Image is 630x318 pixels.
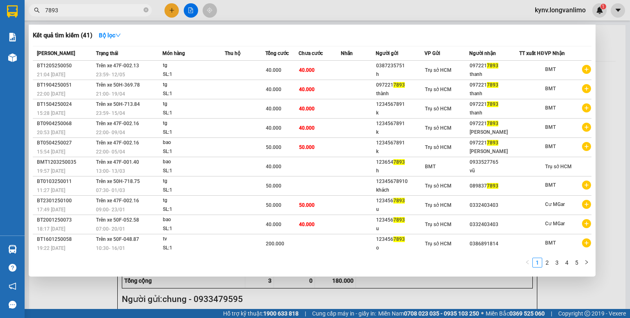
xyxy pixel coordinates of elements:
span: 40.000 [299,125,315,131]
span: BMT [545,124,556,130]
div: 0332403403 [470,220,519,229]
div: Trụ sở HCM [7,7,64,27]
span: 40.000 [266,106,281,112]
span: Tổng cước [265,50,289,56]
span: 20:53 [DATE] [37,130,65,135]
span: 7893 [393,82,405,88]
span: 7893 [487,121,498,126]
div: k [376,109,424,117]
span: plus-circle [582,219,591,228]
div: [PERSON_NAME] [470,128,519,137]
span: 15:54 [DATE] [37,149,65,155]
span: Trạng thái [96,50,118,56]
span: 18:17 [DATE] [37,226,65,232]
div: 0933479595 [7,37,64,48]
span: Thu hộ [225,50,240,56]
span: 50.000 [299,144,315,150]
span: Trụ sở HCM [425,202,452,208]
div: 123456 [376,197,424,205]
span: 23:59 - 15/04 [96,110,125,116]
div: BT1601250058 [37,235,94,244]
span: 40.000 [266,164,281,169]
div: BT0103250011 [37,177,94,186]
div: SL: 1 [163,205,224,214]
span: 40.000 [299,67,315,73]
span: plus-circle [582,238,591,247]
div: 097221 [470,81,519,89]
span: Trụ sở HCM [425,125,452,131]
div: 123654 [376,158,424,167]
span: 23:59 - 12/05 [96,72,125,78]
a: 2 [543,258,552,267]
span: 50.000 [266,144,281,150]
div: tg [163,61,224,70]
div: 1234567891 [376,139,424,147]
div: SL: 1 [163,224,224,233]
img: logo-vxr [7,5,18,18]
span: 19:57 [DATE] [37,168,65,174]
span: 15:28 [DATE] [37,110,65,116]
div: BMT [70,7,141,17]
span: 11:27 [DATE] [37,188,65,193]
li: 5 [572,258,582,268]
span: 7893 [487,140,498,146]
span: plus-circle [582,200,591,209]
span: Trên xe 47F-002.13 [96,63,139,69]
span: 7893 [487,183,498,189]
div: k [376,128,424,137]
span: Cư MGar [545,201,565,207]
span: Món hàng [162,50,185,56]
span: 19:22 [DATE] [37,245,65,251]
div: BT1904250051 [37,81,94,89]
span: 200.000 [266,241,284,247]
span: Trụ sở HCM [425,241,452,247]
div: chung [7,27,64,37]
div: 12345678910 [376,177,424,186]
div: tg [163,100,224,109]
span: 50.000 [266,183,281,189]
span: close-circle [144,7,148,14]
div: BMT1203250035 [37,158,94,167]
span: 7893 [393,217,405,223]
div: 097221 [470,62,519,70]
a: 5 [572,258,581,267]
span: Trên xe 50H-718.75 [96,178,140,184]
span: 07:30 - 01/03 [96,188,125,193]
div: tg [163,80,224,89]
li: Previous Page [523,258,532,268]
span: BMT [545,144,556,149]
span: 7893 [393,198,405,204]
button: left [523,258,532,268]
div: bao [163,138,224,147]
button: right [582,258,591,268]
div: SL: 1 [163,186,224,195]
div: 0933479595 [70,27,141,38]
span: 7893 [393,159,405,165]
div: SL: 1 [163,89,224,98]
span: 50.000 [266,202,281,208]
div: 0933527765 [470,158,519,167]
span: right [584,260,589,265]
div: 0332403403 [470,201,519,210]
div: 123456 [376,216,424,224]
div: SL: 1 [163,244,224,253]
li: 1 [532,258,542,268]
div: SL: 1 [163,147,224,156]
span: 22:00 - 05/04 [96,149,125,155]
span: 40.000 [266,87,281,92]
div: thành [376,89,424,98]
div: chung [70,17,141,27]
div: 1234567891 [376,100,424,109]
span: Trụ sở HCM [425,183,452,189]
div: h [376,70,424,79]
span: Trên xe 47F-002.16 [96,140,139,146]
span: 21:04 [DATE] [37,72,65,78]
span: Trụ sở HCM [425,87,452,92]
span: [PERSON_NAME] [37,50,75,56]
span: 17:49 [DATE] [37,207,65,213]
div: o [376,244,424,252]
span: Chưa cước [299,50,323,56]
div: khách [376,186,424,194]
span: Trụ sở HCM [425,67,452,73]
span: 40.000 [299,222,315,227]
